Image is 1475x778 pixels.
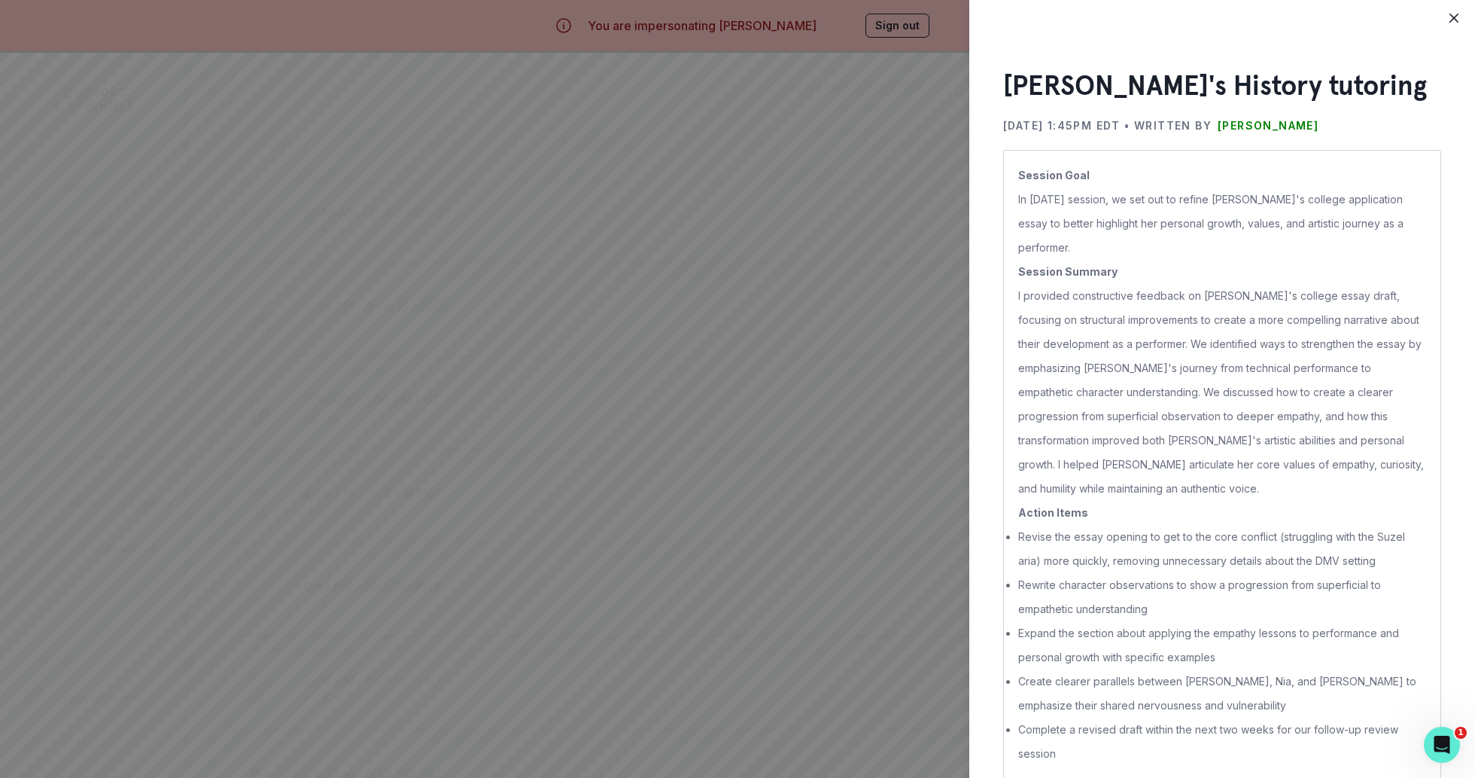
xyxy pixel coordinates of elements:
[1442,6,1466,30] button: Close
[1018,169,1090,182] strong: Session Goal
[1018,506,1088,519] strong: Action Items
[1218,114,1318,138] p: [PERSON_NAME]
[1003,69,1441,102] h3: [PERSON_NAME]'s History tutoring
[1018,670,1426,718] p: Create clearer parallels between [PERSON_NAME], Nia, and [PERSON_NAME] to emphasize their shared ...
[1018,525,1426,573] p: Revise the essay opening to get to the core conflict (struggling with the Suzel aria) more quickl...
[1018,573,1426,621] p: Rewrite character observations to show a progression from superficial to empathetic understanding
[1018,718,1426,766] p: Complete a revised draft within the next two weeks for our follow-up review session
[1018,621,1426,670] p: Expand the section about applying the empathy lessons to performance and personal growth with spe...
[1424,727,1460,763] iframe: Intercom live chat
[1018,284,1426,501] p: I provided constructive feedback on [PERSON_NAME]'s college essay draft, focusing on structural i...
[1018,265,1118,278] strong: Session Summary
[1455,727,1467,739] span: 1
[1003,114,1212,138] p: [DATE] 1:45PM EDT • Written by
[1018,188,1426,260] p: In [DATE] session, we set out to refine [PERSON_NAME]'s college application essay to better highl...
